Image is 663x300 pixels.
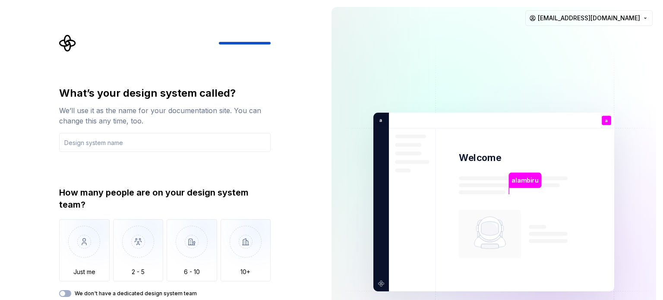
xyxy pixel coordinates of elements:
p: Welcome [459,152,501,164]
label: We don't have a dedicated design system team [75,290,197,297]
div: We’ll use it as the name for your documentation site. You can change this any time, too. [59,105,271,126]
p: alambiru [511,176,538,185]
p: a [376,117,382,124]
button: [EMAIL_ADDRESS][DOMAIN_NAME] [525,10,653,26]
input: Design system name [59,133,271,152]
svg: Supernova Logo [59,35,76,52]
div: What’s your design system called? [59,86,271,100]
div: How many people are on your design system team? [59,186,271,211]
p: a [605,118,608,123]
span: [EMAIL_ADDRESS][DOMAIN_NAME] [538,14,640,22]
